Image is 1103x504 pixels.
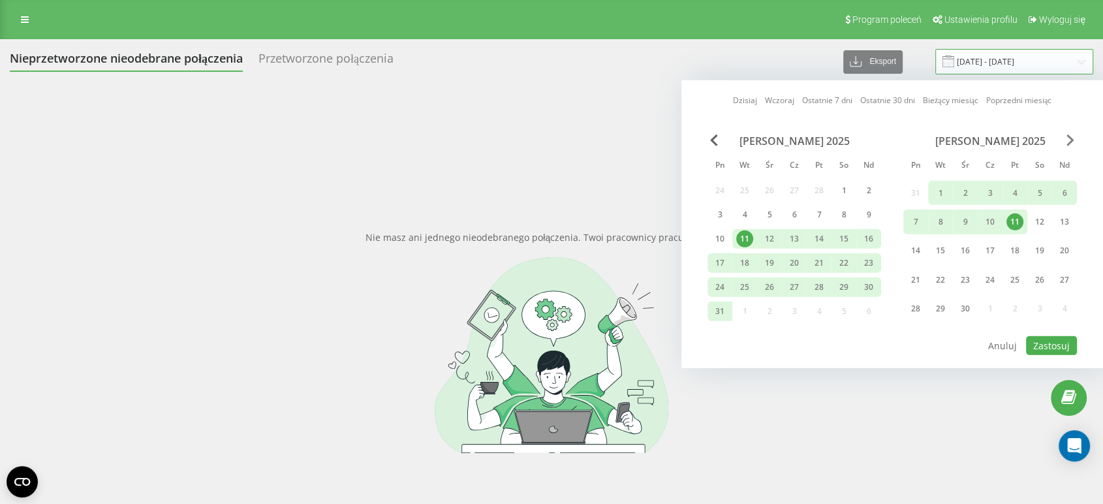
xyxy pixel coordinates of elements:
a: Dzisiaj [733,94,757,106]
div: 15 [835,230,852,247]
abbr: poniedziałek [906,157,925,176]
div: śr 9 kwi 2025 [953,210,978,234]
div: 14 [907,242,924,259]
div: ndz 27 kwi 2025 [1052,268,1077,292]
div: pt 4 kwi 2025 [1002,181,1027,205]
div: śr 2 kwi 2025 [953,181,978,205]
abbr: wtorek [931,157,950,176]
div: 23 [957,272,974,289]
div: wt 8 kwi 2025 [928,210,953,234]
div: 2 [860,182,877,199]
div: wt 22 kwi 2025 [928,268,953,292]
abbr: środa [955,157,975,176]
div: sob 19 kwi 2025 [1027,239,1052,263]
div: wt 11 mar 2025 [732,229,757,249]
div: 24 [711,279,728,296]
span: Program poleceń [852,14,922,25]
div: pt 7 mar 2025 [807,205,831,225]
div: 4 [1006,184,1023,201]
div: pt 25 kwi 2025 [1002,268,1027,292]
div: 5 [1031,184,1048,201]
div: 23 [860,255,877,272]
div: 22 [932,272,949,289]
span: Next Month [1066,134,1074,146]
div: sob 8 mar 2025 [831,205,856,225]
div: czw 27 mar 2025 [782,277,807,297]
abbr: sobota [1030,157,1049,176]
div: pon 24 mar 2025 [707,277,732,297]
div: 16 [860,230,877,247]
div: 11 [736,230,753,247]
div: sob 15 mar 2025 [831,229,856,249]
div: ndz 9 mar 2025 [856,205,881,225]
div: pt 14 mar 2025 [807,229,831,249]
div: śr 19 mar 2025 [757,253,782,273]
a: Poprzedni miesiąc [986,94,1051,106]
div: 6 [786,206,803,223]
div: sob 12 kwi 2025 [1027,210,1052,234]
div: wt 29 kwi 2025 [928,296,953,321]
div: 19 [761,255,778,272]
div: śr 12 mar 2025 [757,229,782,249]
div: 1 [932,184,949,201]
div: 8 [932,213,949,230]
div: śr 23 kwi 2025 [953,268,978,292]
span: Wyloguj się [1039,14,1085,25]
div: ndz 2 mar 2025 [856,181,881,200]
div: 21 [811,255,828,272]
div: 7 [907,213,924,230]
div: czw 13 mar 2025 [782,229,807,249]
div: pt 18 kwi 2025 [1002,239,1027,263]
div: śr 30 kwi 2025 [953,296,978,321]
div: 17 [982,242,999,259]
div: 18 [1006,242,1023,259]
div: 4 [736,206,753,223]
div: sob 29 mar 2025 [831,277,856,297]
div: 1 [835,182,852,199]
div: 10 [982,213,999,230]
abbr: sobota [834,157,854,176]
div: 9 [957,213,974,230]
div: 28 [811,279,828,296]
div: 29 [835,279,852,296]
div: ndz 20 kwi 2025 [1052,239,1077,263]
div: pon 17 mar 2025 [707,253,732,273]
div: wt 15 kwi 2025 [928,239,953,263]
span: Previous Month [710,134,718,146]
a: Ostatnie 7 dni [802,94,852,106]
div: 7 [811,206,828,223]
div: czw 10 kwi 2025 [978,210,1002,234]
div: 30 [860,279,877,296]
div: pon 14 kwi 2025 [903,239,928,263]
div: 30 [957,300,974,317]
div: 28 [907,300,924,317]
button: Anuluj [981,336,1024,355]
div: czw 17 kwi 2025 [978,239,1002,263]
div: 5 [761,206,778,223]
div: 2 [957,184,974,201]
div: 13 [786,230,803,247]
div: 27 [786,279,803,296]
div: Przetworzone połączenia [258,52,394,72]
abbr: niedziela [1055,157,1074,176]
div: pt 28 mar 2025 [807,277,831,297]
div: 20 [1056,242,1073,259]
div: wt 25 mar 2025 [732,277,757,297]
div: 16 [957,242,974,259]
div: ndz 23 mar 2025 [856,253,881,273]
div: czw 24 kwi 2025 [978,268,1002,292]
abbr: czwartek [980,157,1000,176]
abbr: wtorek [735,157,754,176]
abbr: niedziela [859,157,878,176]
div: śr 26 mar 2025 [757,277,782,297]
div: sob 22 mar 2025 [831,253,856,273]
button: Open CMP widget [7,466,38,497]
div: sob 1 mar 2025 [831,181,856,200]
div: pon 3 mar 2025 [707,205,732,225]
abbr: piątek [1005,157,1025,176]
div: 3 [982,184,999,201]
div: 19 [1031,242,1048,259]
div: pon 10 mar 2025 [707,229,732,249]
div: 13 [1056,213,1073,230]
div: wt 4 mar 2025 [732,205,757,225]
